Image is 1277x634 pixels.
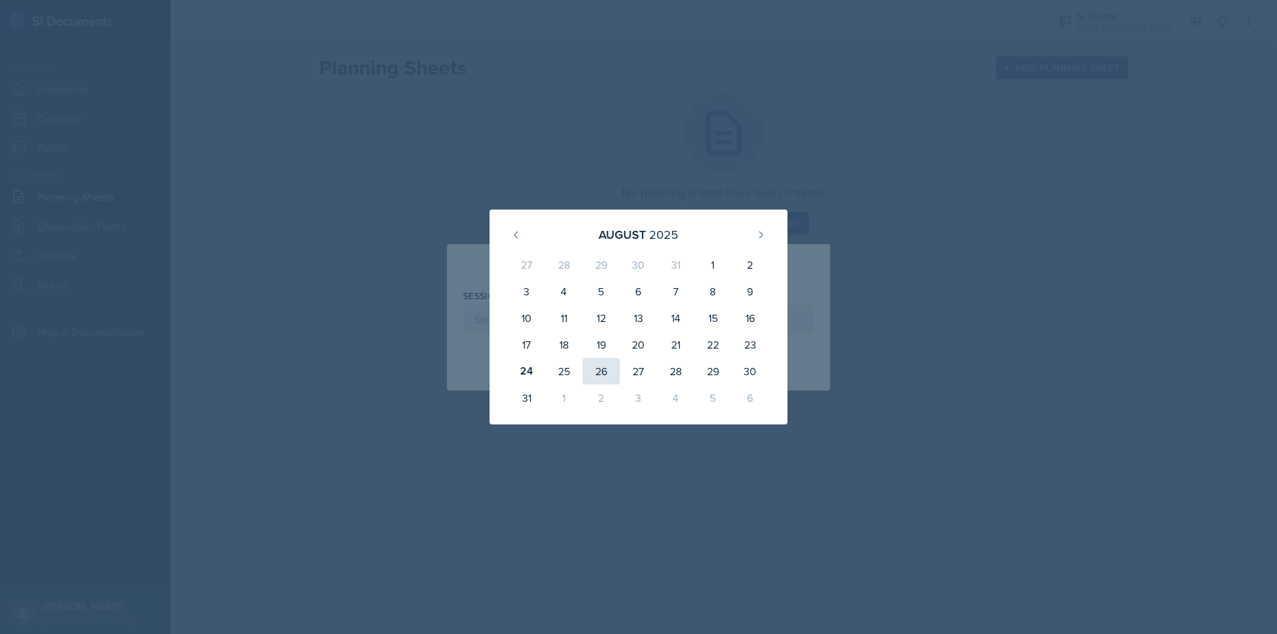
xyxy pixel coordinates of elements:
div: 1 [545,385,583,411]
div: 17 [508,331,545,358]
div: 5 [583,278,620,305]
div: 13 [620,305,657,331]
div: 28 [545,251,583,278]
div: 1 [694,251,732,278]
div: 5 [694,385,732,411]
div: 9 [732,278,769,305]
div: 11 [545,305,583,331]
div: 2 [583,385,620,411]
div: 27 [508,251,545,278]
div: 15 [694,305,732,331]
div: 18 [545,331,583,358]
div: 30 [620,251,657,278]
div: 21 [657,331,694,358]
div: 24 [508,358,545,385]
div: 2 [732,251,769,278]
div: 29 [583,251,620,278]
div: 25 [545,358,583,385]
div: 2025 [649,226,678,243]
div: 22 [694,331,732,358]
div: 6 [732,385,769,411]
div: August [599,226,646,243]
div: 12 [583,305,620,331]
div: 14 [657,305,694,331]
div: 28 [657,358,694,385]
div: 31 [508,385,545,411]
div: 31 [657,251,694,278]
div: 7 [657,278,694,305]
div: 4 [545,278,583,305]
div: 23 [732,331,769,358]
div: 29 [694,358,732,385]
div: 4 [657,385,694,411]
div: 26 [583,358,620,385]
div: 20 [620,331,657,358]
div: 19 [583,331,620,358]
div: 16 [732,305,769,331]
div: 30 [732,358,769,385]
div: 27 [620,358,657,385]
div: 6 [620,278,657,305]
div: 8 [694,278,732,305]
div: 3 [508,278,545,305]
div: 3 [620,385,657,411]
div: 10 [508,305,545,331]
